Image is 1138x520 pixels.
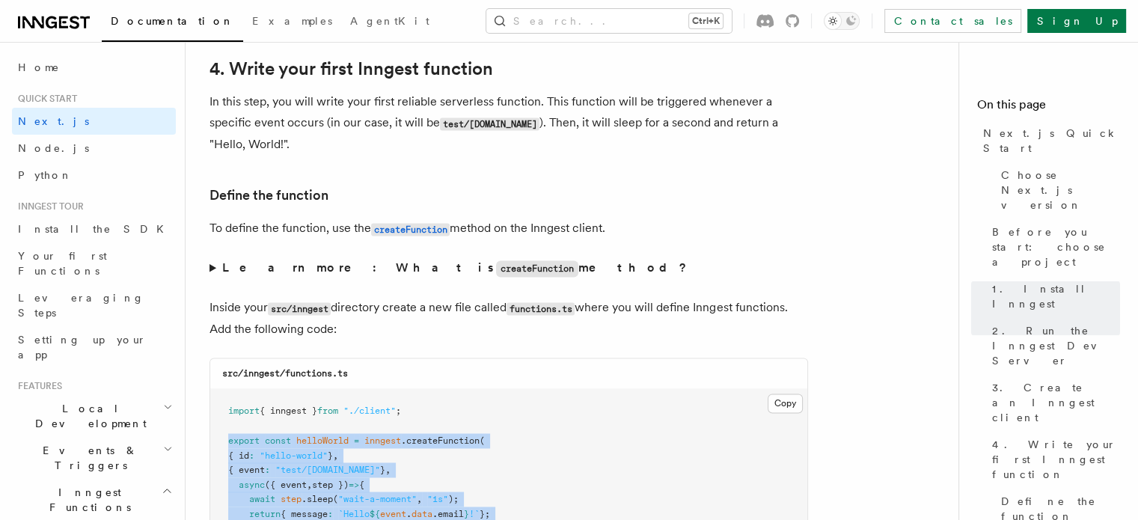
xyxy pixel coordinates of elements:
[486,9,732,33] button: Search...Ctrl+K
[12,437,176,479] button: Events & Triggers
[977,120,1120,162] a: Next.js Quick Start
[349,479,359,489] span: =>
[111,15,234,27] span: Documentation
[328,450,333,460] span: }
[249,508,281,519] span: return
[228,464,265,474] span: { event
[983,126,1120,156] span: Next.js Quick Start
[18,292,144,319] span: Leveraging Steps
[12,201,84,212] span: Inngest tour
[12,395,176,437] button: Local Development
[12,108,176,135] a: Next.js
[12,135,176,162] a: Node.js
[401,435,480,445] span: .createFunction
[507,302,575,315] code: functions.ts
[265,479,307,489] span: ({ event
[209,297,808,340] p: Inside your directory create a new file called where you will define Inngest functions. Add the f...
[12,326,176,368] a: Setting up your app
[496,260,578,277] code: createFunction
[412,508,432,519] span: data
[317,406,338,416] span: from
[302,493,333,504] span: .sleep
[296,435,349,445] span: helloWorld
[222,260,690,275] strong: Learn more: What is method?
[427,493,448,504] span: "1s"
[371,221,450,235] a: createFunction
[333,450,338,460] span: ,
[18,142,89,154] span: Node.js
[986,275,1120,317] a: 1. Install Inngest
[260,450,328,460] span: "hello-world"
[209,91,808,155] p: In this step, you will write your first reliable serverless function. This function will be trigg...
[1001,168,1120,212] span: Choose Next.js version
[977,96,1120,120] h4: On this page
[338,508,370,519] span: `Hello
[209,58,493,79] a: 4. Write your first Inngest function
[480,435,485,445] span: (
[480,508,490,519] span: };
[350,15,429,27] span: AgentKit
[380,508,406,519] span: event
[986,374,1120,431] a: 3. Create an Inngest client
[18,223,173,235] span: Install the SDK
[281,493,302,504] span: step
[448,493,459,504] span: );
[396,406,401,416] span: ;
[209,257,808,279] summary: Learn more: What iscreateFunctionmethod?
[432,508,464,519] span: .email
[12,380,62,392] span: Features
[1027,9,1126,33] a: Sign Up
[228,435,260,445] span: export
[252,15,332,27] span: Examples
[265,435,291,445] span: const
[102,4,243,42] a: Documentation
[380,464,385,474] span: }
[995,162,1120,218] a: Choose Next.js version
[992,380,1120,425] span: 3. Create an Inngest client
[986,317,1120,374] a: 2. Run the Inngest Dev Server
[18,169,73,181] span: Python
[343,406,396,416] span: "./client"
[12,443,163,473] span: Events & Triggers
[12,401,163,431] span: Local Development
[209,185,328,206] a: Define the function
[406,508,412,519] span: .
[249,493,275,504] span: await
[464,508,469,519] span: }
[18,60,60,75] span: Home
[354,435,359,445] span: =
[249,450,254,460] span: :
[359,479,364,489] span: {
[417,493,422,504] span: ,
[18,250,107,277] span: Your first Functions
[469,508,480,519] span: !`
[328,508,333,519] span: :
[239,479,265,489] span: async
[209,218,808,239] p: To define the function, use the method on the Inngest client.
[281,508,328,519] span: { message
[228,450,249,460] span: { id
[371,223,450,236] code: createFunction
[268,302,331,315] code: src/inngest
[992,437,1120,482] span: 4. Write your first Inngest function
[370,508,380,519] span: ${
[440,117,539,130] code: test/[DOMAIN_NAME]
[992,281,1120,311] span: 1. Install Inngest
[12,93,77,105] span: Quick start
[986,218,1120,275] a: Before you start: choose a project
[992,323,1120,368] span: 2. Run the Inngest Dev Server
[12,485,162,515] span: Inngest Functions
[338,493,417,504] span: "wait-a-moment"
[222,368,348,379] code: src/inngest/functions.ts
[228,406,260,416] span: import
[385,464,391,474] span: ,
[312,479,349,489] span: step })
[12,54,176,81] a: Home
[824,12,860,30] button: Toggle dark mode
[243,4,341,40] a: Examples
[260,406,317,416] span: { inngest }
[12,242,176,284] a: Your first Functions
[265,464,270,474] span: :
[12,215,176,242] a: Install the SDK
[307,479,312,489] span: ,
